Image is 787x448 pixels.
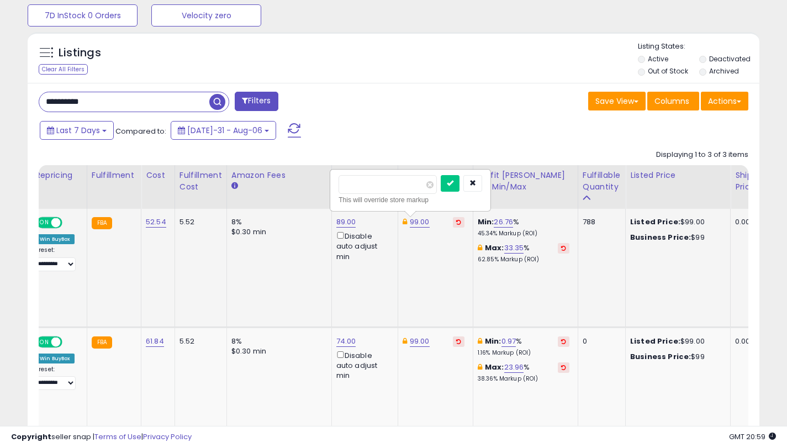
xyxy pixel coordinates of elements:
div: % [478,362,569,383]
button: 7D InStock 0 Orders [28,4,138,27]
button: Save View [588,92,646,110]
div: $99 [630,233,722,243]
p: 38.36% Markup (ROI) [478,375,569,383]
div: $0.30 min [231,346,323,356]
span: Columns [654,96,689,107]
a: 52.54 [146,217,166,228]
label: Archived [709,66,739,76]
div: 0.00 [735,217,753,227]
button: [DATE]-31 - Aug-06 [171,121,276,140]
div: 0.00 [735,336,753,346]
div: % [478,217,569,238]
div: Amazon Fees [231,170,327,181]
i: Revert to store-level Max Markup [561,245,566,251]
span: Compared to: [115,126,166,136]
div: % [478,336,569,357]
div: Fulfillable Quantity [583,170,621,193]
b: Min: [478,217,494,227]
div: Win BuyBox [35,234,75,244]
a: 0.97 [501,336,516,347]
a: Privacy Policy [143,431,192,442]
div: This will override store markup [339,194,482,205]
button: Columns [647,92,699,110]
button: Filters [235,92,278,111]
small: FBA [92,336,112,349]
div: Disable auto adjust min [336,230,389,262]
div: Fulfillment Cost [179,170,222,193]
b: Max: [485,243,504,253]
small: Amazon Fees. [231,181,238,191]
div: Preset: [35,246,78,271]
b: Listed Price: [630,336,680,346]
b: Business Price: [630,232,691,243]
b: Max: [485,362,504,372]
h5: Listings [59,45,101,61]
span: Last 7 Days [56,125,100,136]
i: This overrides the store level max markup for this listing [478,244,482,251]
b: Min: [485,336,501,346]
div: seller snap | | [11,432,192,442]
button: Velocity zero [151,4,261,27]
a: 26.76 [494,217,513,228]
a: 33.35 [504,243,524,254]
div: Clear All Filters [39,64,88,75]
p: 1.16% Markup (ROI) [478,349,569,357]
div: Win BuyBox [35,354,75,363]
div: Listed Price [630,170,726,181]
div: $99 [630,352,722,362]
label: Active [648,54,668,64]
div: Disable auto adjust min [336,349,389,381]
a: 99.00 [410,336,430,347]
div: 5.52 [179,336,218,346]
b: Business Price: [630,351,691,362]
a: Terms of Use [94,431,141,442]
p: 62.85% Markup (ROI) [478,256,569,263]
div: Cost [146,170,170,181]
span: [DATE]-31 - Aug-06 [187,125,262,136]
span: OFF [61,337,78,346]
b: Listed Price: [630,217,680,227]
div: Preset: [35,366,78,391]
div: 0 [583,336,617,346]
th: The percentage added to the cost of goods (COGS) that forms the calculator for Min & Max prices. [473,165,578,209]
div: Profit [PERSON_NAME] on Min/Max [478,170,573,193]
div: Repricing [35,170,82,181]
i: This overrides the store level Dynamic Max Price for this listing [403,218,407,225]
a: 23.96 [504,362,524,373]
div: 8% [231,217,323,227]
p: Listing States: [638,41,759,52]
i: Revert to store-level Dynamic Max Price [456,219,461,225]
div: 5.52 [179,217,218,227]
a: 61.84 [146,336,164,347]
span: ON [38,218,51,228]
p: 45.34% Markup (ROI) [478,230,569,238]
button: Last 7 Days [40,121,114,140]
a: 89.00 [336,217,356,228]
span: ON [38,337,51,346]
button: Actions [701,92,748,110]
div: 788 [583,217,617,227]
small: FBA [92,217,112,229]
span: 2025-08-14 20:59 GMT [729,431,776,442]
div: Displaying 1 to 3 of 3 items [656,150,748,160]
div: $99.00 [630,336,722,346]
label: Out of Stock [648,66,688,76]
a: 74.00 [336,336,356,347]
div: % [478,243,569,263]
a: 99.00 [410,217,430,228]
label: Deactivated [709,54,751,64]
div: 8% [231,336,323,346]
div: $0.30 min [231,227,323,237]
div: Ship Price [735,170,757,193]
strong: Copyright [11,431,51,442]
span: OFF [61,218,78,228]
div: $99.00 [630,217,722,227]
div: Fulfillment [92,170,136,181]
